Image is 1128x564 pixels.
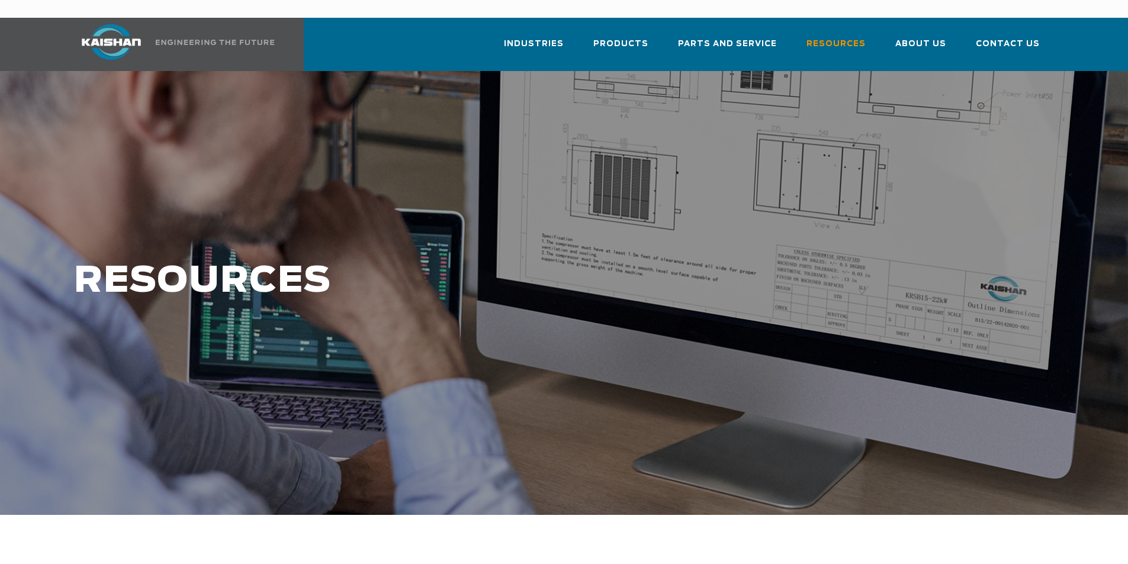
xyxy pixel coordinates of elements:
[976,37,1040,51] span: Contact Us
[593,28,648,69] a: Products
[976,28,1040,69] a: Contact Us
[67,18,277,71] a: Kaishan USA
[806,37,866,51] span: Resources
[504,37,564,51] span: Industries
[593,37,648,51] span: Products
[156,40,274,45] img: Engineering the future
[895,37,946,51] span: About Us
[504,28,564,69] a: Industries
[806,28,866,69] a: Resources
[74,262,889,301] h1: RESOURCES
[678,28,777,69] a: Parts and Service
[67,24,156,60] img: kaishan logo
[895,28,946,69] a: About Us
[678,37,777,51] span: Parts and Service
